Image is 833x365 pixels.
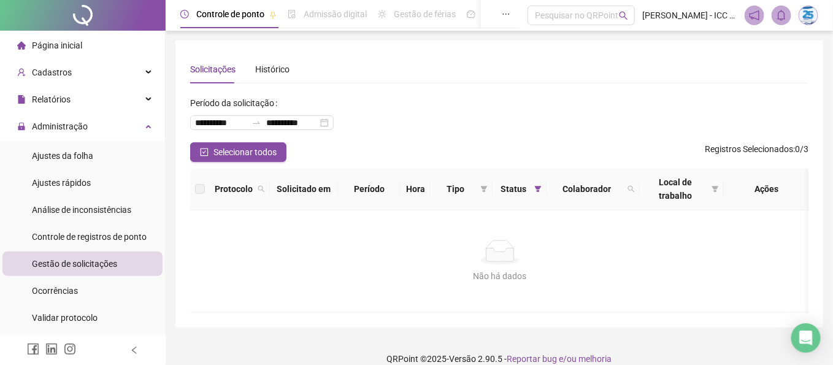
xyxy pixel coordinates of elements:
span: Tipo [436,182,476,196]
span: instagram [64,343,76,355]
span: [PERSON_NAME] - ICC CONQUISTA SOLIDARIA [642,9,737,22]
span: Controle de ponto [196,9,264,19]
span: Ocorrências [32,286,78,296]
span: Local de trabalho [645,175,707,202]
label: Período da solicitação [190,93,282,113]
span: filter [709,173,721,205]
span: left [130,346,139,355]
span: home [17,41,26,50]
span: bell [776,10,787,21]
span: Protocolo [215,182,253,196]
span: Página inicial [32,40,82,50]
span: Administração [32,121,88,131]
div: Solicitações [190,63,236,76]
span: Admissão digital [304,9,367,19]
span: dashboard [467,10,475,18]
span: search [625,180,637,198]
span: Relatórios [32,94,71,104]
span: linkedin [45,343,58,355]
button: Selecionar todos [190,142,286,162]
th: Hora [401,168,430,210]
span: Ajustes da folha [32,151,93,161]
span: Selecionar todos [213,145,277,159]
span: user-add [17,68,26,77]
span: Validar protocolo [32,313,98,323]
span: search [258,185,265,193]
span: Gestão de solicitações [32,259,117,269]
span: filter [532,180,544,198]
div: Histórico [255,63,290,76]
span: filter [534,185,542,193]
span: Controle de registros de ponto [32,232,147,242]
span: Gestão de férias [394,9,456,19]
span: filter [480,185,488,193]
span: Cadastros [32,67,72,77]
span: search [619,11,628,20]
span: facebook [27,343,39,355]
span: check-square [200,148,209,156]
span: Versão [450,354,477,364]
span: clock-circle [180,10,189,18]
span: search [628,185,635,193]
span: notification [749,10,760,21]
div: Ações [729,182,804,196]
span: to [251,118,261,128]
span: sun [378,10,386,18]
img: 562 [799,6,818,25]
span: ellipsis [502,10,510,18]
span: swap-right [251,118,261,128]
span: file-done [288,10,296,18]
div: Não há dados [205,269,794,283]
span: Colaborador [551,182,623,196]
span: pushpin [269,11,277,18]
div: Open Intercom Messenger [791,323,821,353]
span: file [17,95,26,104]
th: Período [338,168,401,210]
span: filter [478,180,490,198]
span: lock [17,122,26,131]
span: Reportar bug e/ou melhoria [507,354,612,364]
span: : 0 / 3 [705,142,808,162]
span: Análise de inconsistências [32,205,131,215]
th: Solicitado em [270,168,338,210]
span: filter [712,185,719,193]
span: Registros Selecionados [705,144,793,154]
span: Ajustes rápidos [32,178,91,188]
span: search [255,180,267,198]
span: Status [497,182,529,196]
